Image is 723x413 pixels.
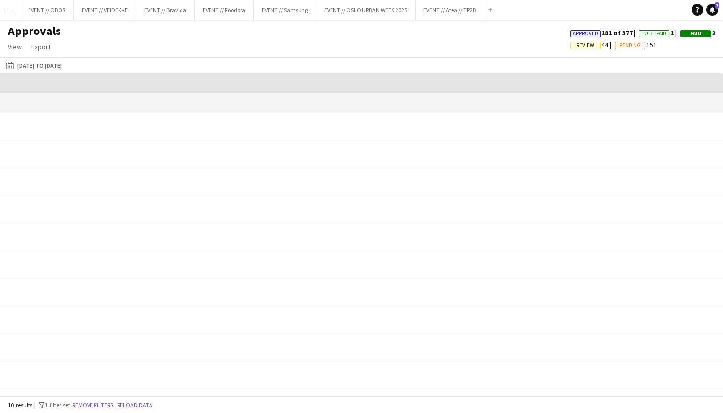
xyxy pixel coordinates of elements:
button: EVENT // VEIDEKKE [74,0,136,20]
button: EVENT // OSLO URBAN WEEK 2025 [316,0,416,20]
span: 181 of 377 [570,29,639,37]
button: Remove filters [70,400,115,411]
a: Export [28,40,55,53]
span: Pending [619,42,641,49]
button: [DATE] to [DATE] [4,60,64,71]
span: 2 [680,29,715,37]
span: 44 [570,40,615,49]
span: Paid [690,31,701,37]
span: To Be Paid [642,31,666,37]
a: View [4,40,26,53]
button: EVENT // Samsung [254,0,316,20]
button: EVENT // Atea // TP2B [416,0,484,20]
span: Export [31,42,51,51]
button: EVENT // Bravida [136,0,195,20]
span: Review [576,42,594,49]
span: View [8,42,22,51]
span: 7 [715,2,719,9]
button: EVENT // Foodora [195,0,254,20]
button: EVENT // OBOS [20,0,74,20]
span: 1 filter set [45,401,70,409]
span: 151 [615,40,657,49]
span: 1 [639,29,680,37]
a: 7 [706,4,718,16]
button: Reload data [115,400,154,411]
span: Approved [573,31,598,37]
